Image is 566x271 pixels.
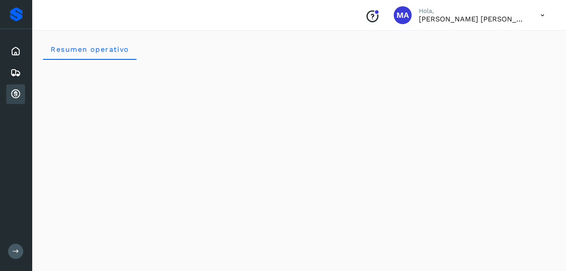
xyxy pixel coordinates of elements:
[6,63,25,83] div: Embarques
[419,15,526,23] p: MIGUEL ANGEL CRUZ TOLENTINO
[6,84,25,104] div: Cuentas por cobrar
[419,7,526,15] p: Hola,
[6,42,25,61] div: Inicio
[50,45,129,54] span: Resumen operativo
